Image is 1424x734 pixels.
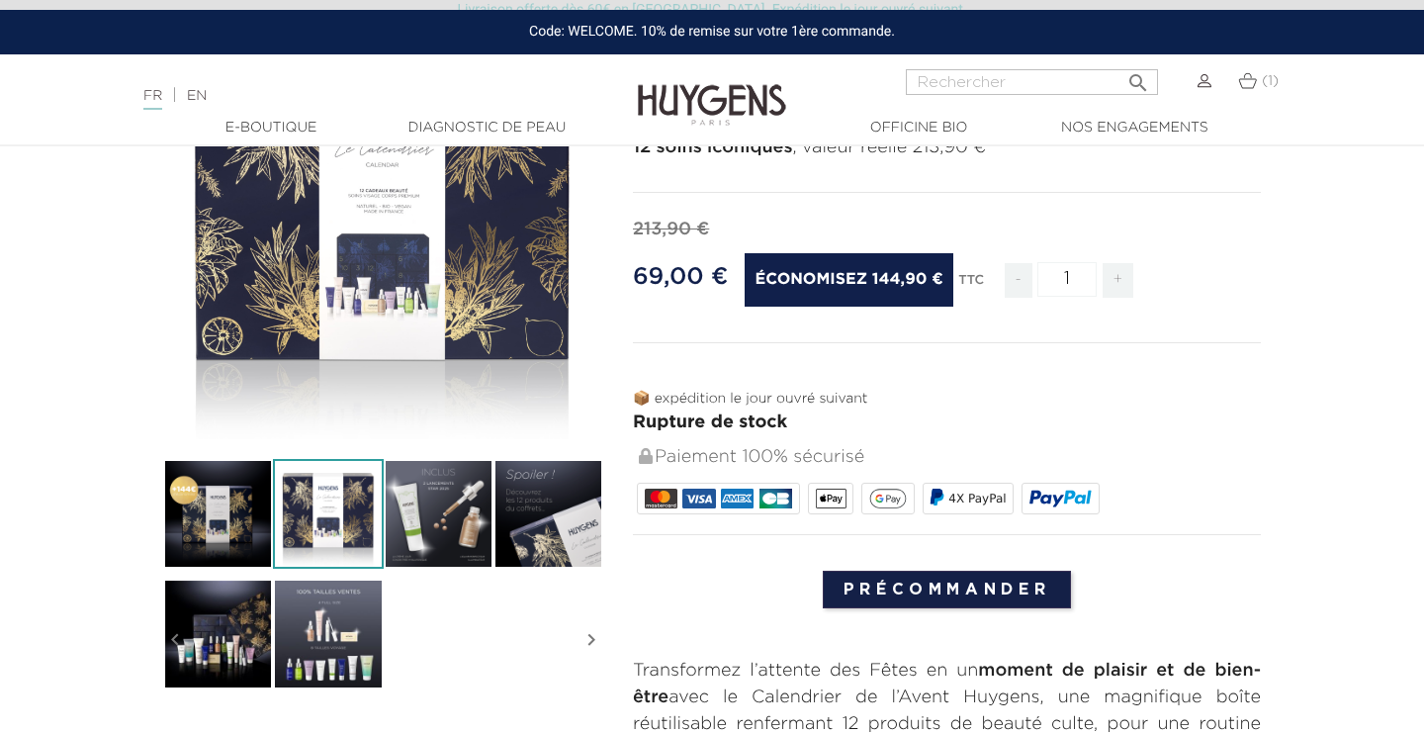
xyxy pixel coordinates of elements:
button:  [1120,63,1156,90]
img: google_pay [869,489,907,508]
a: (1) [1238,73,1279,89]
a: Officine Bio [820,118,1018,138]
input: Rechercher [906,69,1158,95]
span: + [1103,263,1134,298]
p: 📦 expédition le jour ouvré suivant [633,389,1261,410]
i:  [163,591,187,689]
img: Huygens [638,52,786,129]
p: , valeur réelle 213,90 € [633,135,1261,161]
span: Économisez 144,90 € [745,253,952,307]
img: apple_pay [816,489,846,508]
a: Diagnostic de peau [388,118,585,138]
div: | [133,84,578,108]
div: Paiement 100% sécurisé [637,436,1261,479]
img: CB_NATIONALE [759,489,792,508]
input: Quantité [1037,262,1097,297]
img: Le Calendrier de L'Avent [163,459,273,569]
strong: 12 soins iconiques [633,138,792,156]
img: MASTERCARD [645,489,677,508]
i:  [1126,65,1150,89]
a: FR [143,89,162,110]
a: EN [187,89,207,103]
div: TTC [958,259,984,313]
span: Rupture de stock [633,413,787,431]
span: 4X PayPal [948,492,1006,505]
i:  [579,591,603,689]
span: 213,90 € [633,221,709,238]
input: Précommander [823,571,1072,608]
img: Paiement 100% sécurisé [639,448,653,464]
span: (1) [1262,74,1279,88]
img: VISA [682,489,715,508]
a: E-Boutique [172,118,370,138]
a: Nos engagements [1035,118,1233,138]
span: 69,00 € [633,265,728,289]
img: AMEX [721,489,754,508]
span: - [1005,263,1032,298]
